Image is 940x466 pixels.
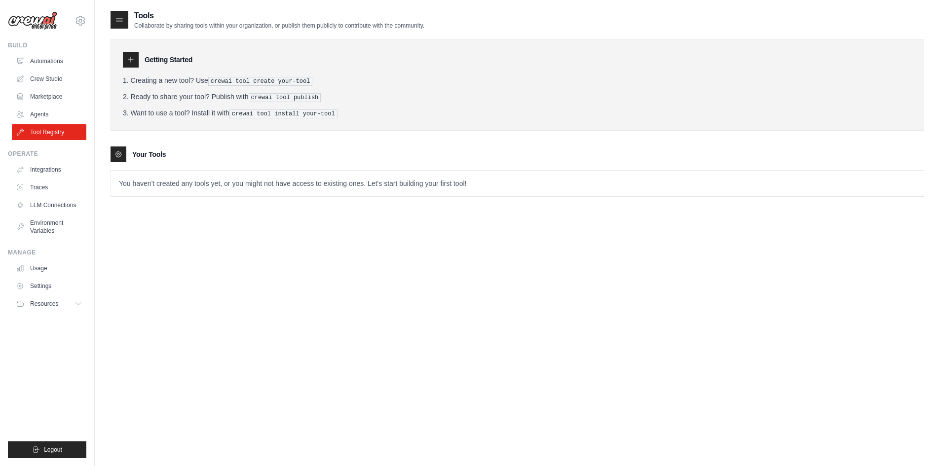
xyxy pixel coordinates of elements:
[12,53,86,69] a: Automations
[8,11,57,30] img: Logo
[44,446,62,454] span: Logout
[123,108,912,118] li: Want to use a tool? Install it with
[12,71,86,87] a: Crew Studio
[12,197,86,213] a: LLM Connections
[229,109,338,118] pre: crewai tool install your-tool
[111,171,924,196] p: You haven't created any tools yet, or you might not have access to existing ones. Let's start bui...
[123,92,912,102] li: Ready to share your tool? Publish with
[249,93,321,102] pre: crewai tool publish
[12,107,86,122] a: Agents
[12,278,86,294] a: Settings
[12,124,86,140] a: Tool Registry
[12,215,86,239] a: Environment Variables
[30,300,58,308] span: Resources
[145,55,192,65] h3: Getting Started
[132,149,166,159] h3: Your Tools
[12,162,86,178] a: Integrations
[134,22,424,30] p: Collaborate by sharing tools within your organization, or publish them publicly to contribute wit...
[8,249,86,256] div: Manage
[8,441,86,458] button: Logout
[8,41,86,49] div: Build
[134,10,424,22] h2: Tools
[8,150,86,158] div: Operate
[12,179,86,195] a: Traces
[12,260,86,276] a: Usage
[12,296,86,312] button: Resources
[208,77,313,86] pre: crewai tool create your-tool
[12,89,86,105] a: Marketplace
[123,75,912,86] li: Creating a new tool? Use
